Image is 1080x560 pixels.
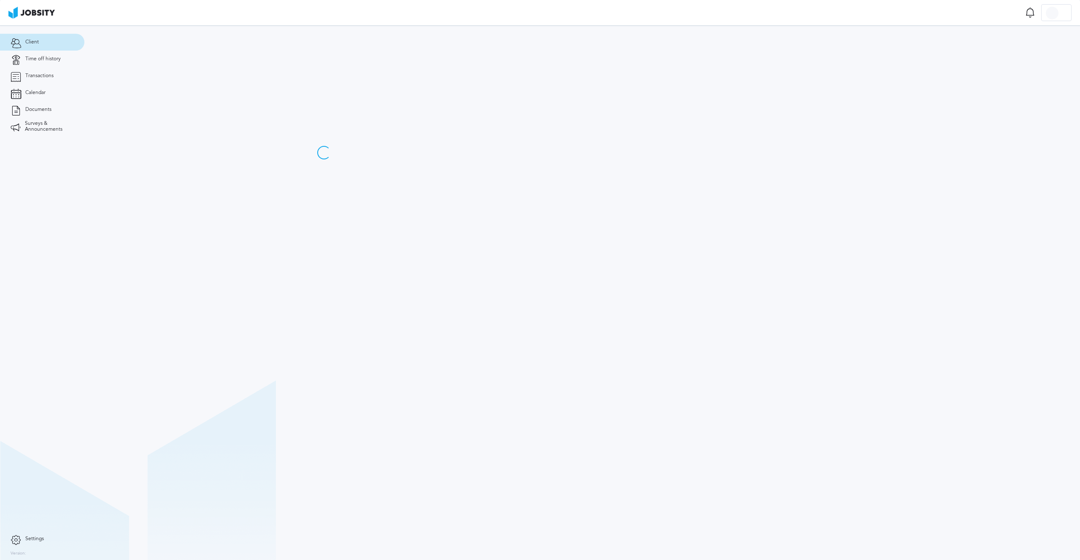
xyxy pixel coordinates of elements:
img: ab4bad089aa723f57921c736e9817d99.png [8,7,55,19]
span: Client [25,39,39,45]
span: Documents [25,107,51,113]
span: Settings [25,536,44,542]
span: Surveys & Announcements [25,121,74,132]
span: Time off history [25,56,61,62]
span: Transactions [25,73,54,79]
label: Version: [11,551,26,556]
span: Calendar [25,90,46,96]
